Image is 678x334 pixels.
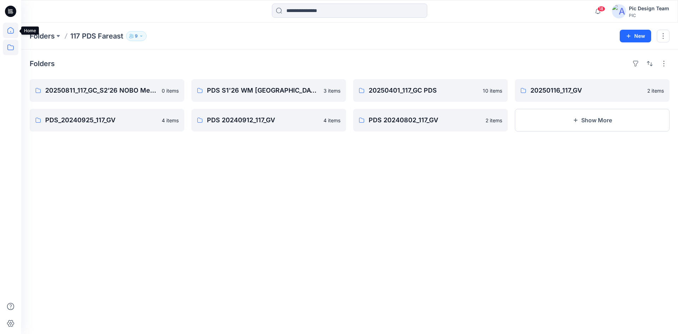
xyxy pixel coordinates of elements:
p: PDS 20240912_117_GV [207,115,319,125]
span: 18 [597,6,605,12]
p: 9 [135,32,138,40]
button: Show More [515,109,670,131]
a: 20250116_117_GV2 items [515,79,670,102]
p: PDS 20240802_117_GV [369,115,481,125]
p: 2 items [647,87,664,94]
button: 9 [126,31,147,41]
a: Folders [30,31,55,41]
div: Pic Design Team [629,4,669,13]
h4: Folders [30,59,55,68]
p: 3 items [323,87,340,94]
a: PDS 20240912_117_GV4 items [191,109,346,131]
a: 20250401_117_GC PDS10 items [353,79,508,102]
p: 4 items [323,117,340,124]
a: PDS_20240925_117_GV4 items [30,109,184,131]
a: PDS S1'26 WM [GEOGRAPHIC_DATA] 20250522_117_GC3 items [191,79,346,102]
p: 20250811_117_GC_S2’26 NOBO Men’s [45,86,157,95]
a: 20250811_117_GC_S2’26 NOBO Men’s0 items [30,79,184,102]
p: 117 PDS Fareast [70,31,123,41]
p: 20250401_117_GC PDS [369,86,478,95]
p: 0 items [162,87,179,94]
p: PDS_20240925_117_GV [45,115,157,125]
img: avatar [612,4,626,18]
button: New [620,30,651,42]
div: PIC [629,13,669,18]
p: 2 items [486,117,502,124]
p: 20250116_117_GV [530,86,643,95]
a: PDS 20240802_117_GV2 items [353,109,508,131]
p: 4 items [162,117,179,124]
p: PDS S1'26 WM [GEOGRAPHIC_DATA] 20250522_117_GC [207,86,319,95]
p: 10 items [483,87,502,94]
